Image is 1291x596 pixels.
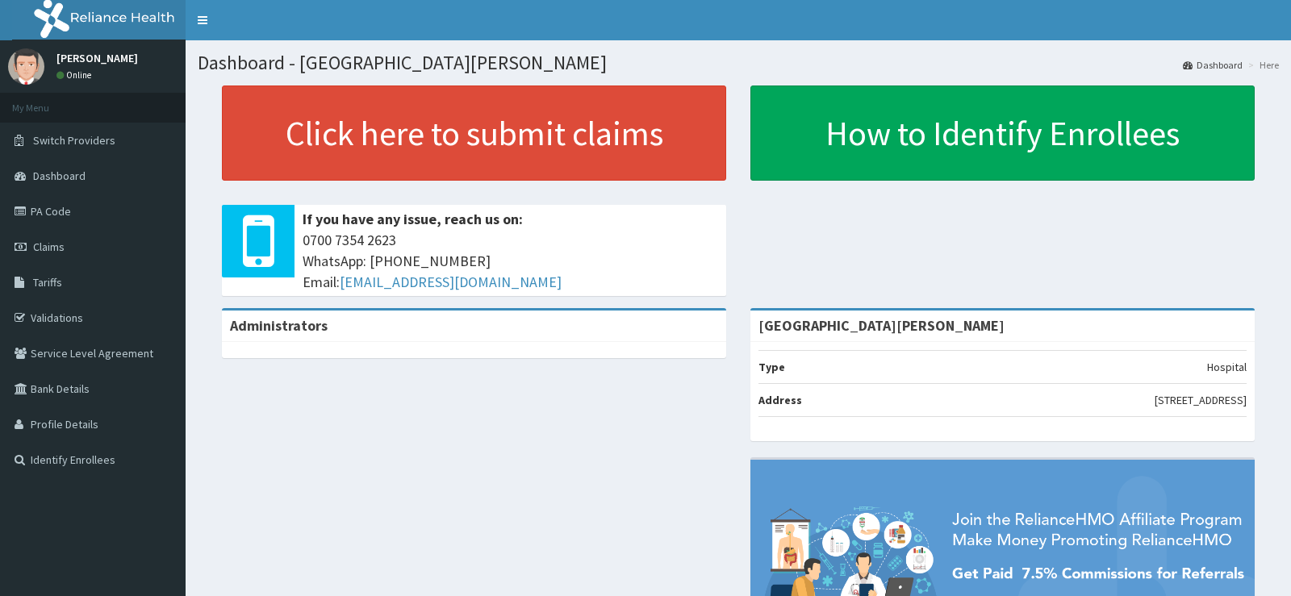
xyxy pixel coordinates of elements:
strong: [GEOGRAPHIC_DATA][PERSON_NAME] [758,316,1005,335]
img: User Image [8,48,44,85]
a: Click here to submit claims [222,85,726,181]
span: 0700 7354 2623 WhatsApp: [PHONE_NUMBER] Email: [303,230,718,292]
b: Type [758,360,785,374]
b: Address [758,393,802,407]
span: Switch Providers [33,133,115,148]
a: How to Identify Enrollees [750,85,1255,181]
a: Dashboard [1183,58,1243,72]
a: [EMAIL_ADDRESS][DOMAIN_NAME] [340,273,562,291]
span: Tariffs [33,275,62,290]
p: [STREET_ADDRESS] [1155,392,1247,408]
span: Dashboard [33,169,86,183]
b: If you have any issue, reach us on: [303,210,523,228]
li: Here [1244,58,1279,72]
p: [PERSON_NAME] [56,52,138,64]
p: Hospital [1207,359,1247,375]
b: Administrators [230,316,328,335]
h1: Dashboard - [GEOGRAPHIC_DATA][PERSON_NAME] [198,52,1279,73]
a: Online [56,69,95,81]
span: Claims [33,240,65,254]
